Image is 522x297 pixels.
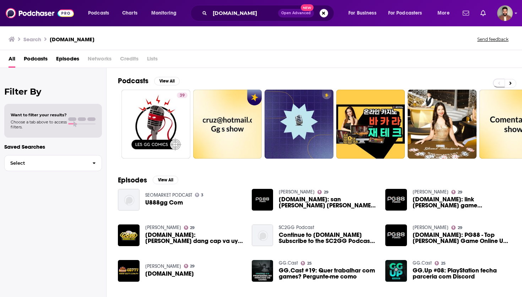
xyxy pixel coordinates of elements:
a: 29 [184,264,195,268]
span: 29 [458,191,462,194]
a: Elinor Salcedo [145,263,181,269]
a: PodcastsView All [118,76,180,85]
span: [DOMAIN_NAME] [145,271,194,277]
h2: Filter By [4,86,102,97]
span: For Business [348,8,376,18]
span: New [301,4,314,11]
a: 39 [177,92,187,98]
button: open menu [146,7,186,19]
span: Charts [122,8,137,18]
button: Send feedback [475,36,511,42]
input: Search podcasts, credits, & more... [210,7,278,19]
img: U888gg Com [118,189,140,211]
span: 25 [441,262,446,265]
img: Podchaser - Follow, Share and Rate Podcasts [6,6,74,20]
img: GG.Cast #19: Quer trabalhar com games? Pergunte-me como [252,260,273,282]
a: SEOMARKET PODCAST [145,192,192,198]
a: GG.Up #08: PlayStation fecha parceria com Discord [413,267,511,280]
a: pg88gg.com: PG88 - Top Nen Tang Choi Game Online Uy Tin Nhat 2025 [413,232,511,244]
span: 29 [458,226,462,229]
a: 29 [184,226,195,230]
a: 3 [195,193,204,197]
div: Search podcasts, credits, & more... [197,5,341,21]
a: pg88gg.com: san chơi truc tuyen dang cap nhat 2025 [279,196,377,208]
a: go88gg.com: thien duong choi game dang cap va uy tin [145,232,243,244]
span: 39 [180,92,185,99]
img: www-gg777.com.ph [118,260,140,282]
button: Open AdvancedNew [278,9,314,17]
a: Elinor Salcedo [145,224,181,230]
img: GG.Up #08: PlayStation fecha parceria com Discord [385,260,407,282]
img: go88gg.com: thien duong choi game dang cap va uy tin [118,224,140,246]
span: Want to filter your results? [11,112,67,117]
a: pg88gg.com: link choi game truc tuyen dang cap nhat 2025 [413,196,511,208]
a: GG.Cast [279,260,298,266]
a: GG.Cast [413,260,432,266]
button: open menu [343,7,385,19]
a: 25 [301,261,312,265]
img: pg88gg.com: PG88 - Top Nen Tang Choi Game Online Uy Tin Nhat 2025 [385,224,407,246]
a: SC2GG Podcast [279,224,314,230]
img: Continue to SC2GG.com Subscribe to the SC2GG Podcast’s RSS feed [252,224,273,246]
a: Elinor Salcedo [413,189,448,195]
span: Monitoring [151,8,176,18]
button: open menu [384,7,433,19]
button: open menu [83,7,118,19]
span: Open Advanced [281,11,311,15]
button: View All [153,176,178,184]
span: Continue to [DOMAIN_NAME] Subscribe to the SC2GG Podcast’s RSS feed [279,232,377,244]
span: 29 [324,191,328,194]
a: www-gg777.com.ph [145,271,194,277]
img: pg88gg.com: link choi game truc tuyen dang cap nhat 2025 [385,189,407,211]
button: Select [4,155,102,171]
h2: Podcasts [118,76,148,85]
a: All [9,53,15,68]
a: U888gg Com [145,200,183,206]
img: pg88gg.com: san chơi truc tuyen dang cap nhat 2025 [252,189,273,211]
span: More [437,8,450,18]
a: Show notifications dropdown [460,7,472,19]
h2: Episodes [118,176,147,185]
a: Episodes [56,53,79,68]
span: [DOMAIN_NAME]: link [PERSON_NAME] game [PERSON_NAME] cap nhat 2025 [413,196,511,208]
span: [DOMAIN_NAME]: PG88 - Top [PERSON_NAME] Game Online Uy Tin Nhat 2025 [413,232,511,244]
a: 29 [451,226,462,230]
a: Podcasts [24,53,48,68]
span: Networks [88,53,112,68]
a: Continue to SC2GG.com Subscribe to the SC2GG Podcast’s RSS feed [279,232,377,244]
a: Show notifications dropdown [478,7,489,19]
span: Lists [147,53,158,68]
a: Elinor Salcedo [413,224,448,230]
span: Logged in as calmonaghan [497,5,513,21]
span: 29 [190,265,195,268]
span: Choose a tab above to access filters. [11,120,67,129]
button: Show profile menu [497,5,513,21]
button: open menu [433,7,458,19]
a: GG.Cast #19: Quer trabalhar com games? Pergunte-me como [279,267,377,280]
span: Select [5,161,87,165]
span: For Podcasters [388,8,422,18]
a: 29 [317,190,328,194]
a: Charts [118,7,142,19]
a: EpisodesView All [118,176,178,185]
h3: Search [23,36,41,43]
a: 29 [451,190,462,194]
span: Podcasts [88,8,109,18]
a: 25 [435,261,446,265]
span: [DOMAIN_NAME]: san [PERSON_NAME] [PERSON_NAME] cap nhat 2025 [279,196,377,208]
a: Elinor Salcedo [279,189,315,195]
